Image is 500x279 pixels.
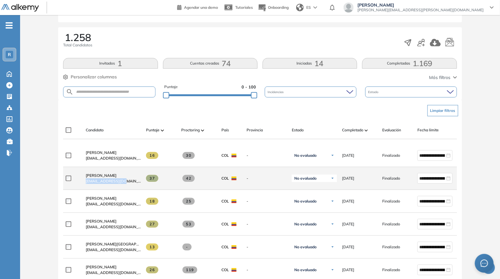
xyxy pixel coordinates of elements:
[86,265,117,269] span: [PERSON_NAME]
[201,129,204,131] img: [missing "en.ARROW_ALT" translation]
[342,176,354,181] span: [DATE]
[263,58,357,69] button: Iniciadas14
[417,127,439,133] span: Fecha límite
[231,268,236,272] img: COL
[163,58,258,69] button: Cuentas creadas74
[342,267,354,273] span: [DATE]
[382,267,400,273] span: Finalizado
[235,5,253,10] span: Tutoriales
[146,127,160,133] span: Puntaje
[365,87,457,97] div: Estado
[231,222,236,226] img: COL
[146,266,158,273] span: 26
[231,176,236,180] img: COL
[231,245,236,249] img: COL
[221,198,229,204] span: COL
[8,52,11,57] span: R
[182,152,195,159] span: 30
[331,199,334,203] img: Ícono de flecha
[357,3,484,8] span: [PERSON_NAME]
[294,267,317,272] span: No evaluado
[86,178,141,184] span: [EMAIL_ADDRESS][DOMAIN_NAME]
[342,198,354,204] span: [DATE]
[365,129,368,131] img: [missing "en.ARROW_ALT" translation]
[342,221,354,227] span: [DATE]
[331,176,334,180] img: Ícono de flecha
[182,266,197,273] span: 119
[268,90,285,94] span: Incidencias
[182,221,195,228] span: 53
[181,127,200,133] span: Proctoring
[331,222,334,226] img: Ícono de flecha
[86,264,141,270] a: [PERSON_NAME]
[247,176,287,181] span: -
[86,270,141,276] span: [EMAIL_ADDRESS][DOMAIN_NAME]
[86,173,141,178] a: [PERSON_NAME]
[382,221,400,227] span: Finalizado
[294,245,317,250] span: No evaluado
[86,150,117,155] span: [PERSON_NAME]
[63,58,158,69] button: Invitados1
[296,4,304,11] img: world
[306,5,311,10] span: ES
[164,84,178,90] span: Puntaje
[429,74,457,81] button: Más filtros
[71,74,117,80] span: Personalizar columnas
[247,267,287,273] span: -
[331,268,334,272] img: Ícono de flecha
[86,201,141,207] span: [EMAIL_ADDRESS][DOMAIN_NAME]
[268,5,289,10] span: Onboarding
[182,198,195,205] span: 25
[331,245,334,249] img: Ícono de flecha
[66,88,73,96] img: SEARCH_ALT
[146,175,158,182] span: 37
[221,176,229,181] span: COL
[247,127,263,133] span: Provincia
[258,1,289,14] button: Onboarding
[382,198,400,204] span: Finalizado
[86,241,141,247] a: [PERSON_NAME][GEOGRAPHIC_DATA]
[331,154,334,157] img: Ícono de flecha
[86,150,141,155] a: [PERSON_NAME]
[184,5,218,10] span: Agendar una demo
[161,129,164,131] img: [missing "en.ARROW_ALT" translation]
[221,244,229,250] span: COL
[86,196,141,201] a: [PERSON_NAME]
[86,155,141,161] span: [EMAIL_ADDRESS][DOMAIN_NAME]
[65,32,91,42] span: 1.258
[221,153,229,158] span: COL
[1,4,39,12] img: Logo
[362,58,457,69] button: Completadas1.169
[146,221,158,228] span: 27
[146,198,158,205] span: 18
[221,267,229,273] span: COL
[221,221,229,227] span: COL
[6,25,13,26] i: -
[247,198,287,204] span: -
[86,127,104,133] span: Candidato
[182,175,195,182] span: 42
[146,152,158,159] span: 16
[86,224,141,230] span: [EMAIL_ADDRESS][DOMAIN_NAME]
[86,247,141,253] span: [EMAIL_ADDRESS][DOMAIN_NAME]
[382,127,401,133] span: Evaluación
[382,153,400,158] span: Finalizado
[294,176,317,181] span: No evaluado
[86,242,156,246] span: [PERSON_NAME][GEOGRAPHIC_DATA]
[342,153,354,158] span: [DATE]
[63,74,117,80] button: Personalizar columnas
[177,3,218,11] a: Agendar una demo
[427,105,458,116] button: Limpiar filtros
[231,154,236,157] img: COL
[313,6,317,9] img: arrow
[292,127,304,133] span: Estado
[265,87,356,97] div: Incidencias
[86,219,117,224] span: [PERSON_NAME]
[231,199,236,203] img: COL
[247,153,287,158] span: -
[221,127,229,133] span: País
[146,244,158,250] span: 13
[342,127,363,133] span: Completado
[86,196,117,201] span: [PERSON_NAME]
[294,199,317,204] span: No evaluado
